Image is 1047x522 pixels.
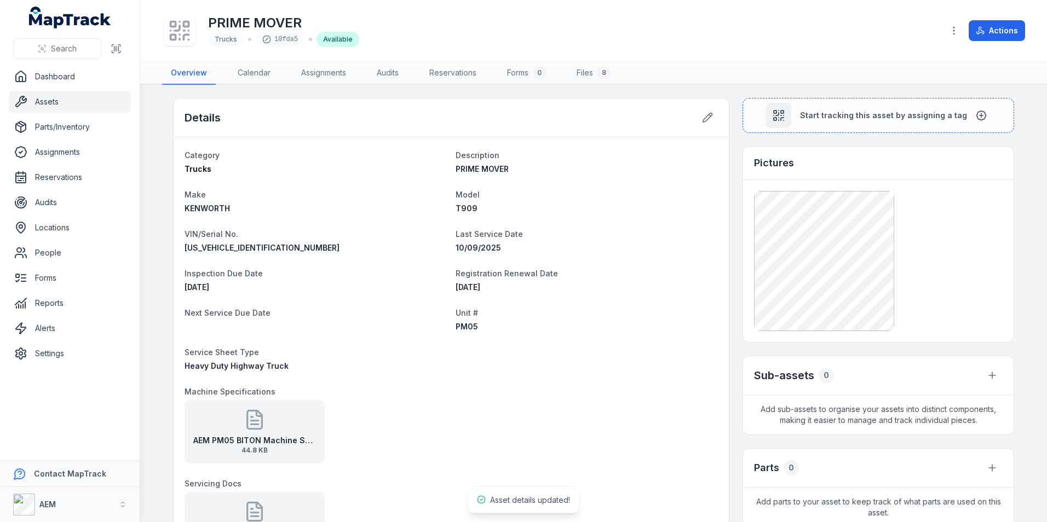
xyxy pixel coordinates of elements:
span: Trucks [185,164,211,173]
span: Next Service Due Date [185,308,271,317]
h2: Sub-assets [754,368,814,383]
strong: AEM PM05 BITON Machine Specifications [DATE] [193,435,316,446]
a: Assets [9,91,131,113]
span: PRIME MOVER [456,164,509,173]
strong: AEM [39,500,56,509]
span: Machine Specifications [185,387,275,396]
a: Dashboard [9,66,131,88]
a: Files8 [568,62,619,85]
span: [DATE] [456,282,480,292]
span: Search [51,43,77,54]
a: Assignments [292,62,355,85]
span: Last Service Date [456,229,523,239]
span: Start tracking this asset by assigning a tag [800,110,967,121]
div: 10fda5 [256,32,304,47]
a: People [9,242,131,264]
h3: Parts [754,460,779,475]
span: PM05 [456,322,478,331]
time: 10/09/2025, 12:00:00 am [456,243,501,252]
a: Reservations [421,62,485,85]
button: Actions [969,20,1025,41]
span: Description [456,150,499,160]
a: Audits [368,62,407,85]
a: Alerts [9,317,131,339]
strong: Contact MapTrack [34,469,106,478]
time: 08/11/2025, 12:00:00 am [456,282,480,292]
div: 0 [533,66,546,79]
div: 0 [784,460,799,475]
span: Asset details updated! [490,495,570,504]
span: 10/09/2025 [456,243,501,252]
div: 8 [597,66,611,79]
span: Model [456,190,480,199]
a: Assignments [9,141,131,163]
span: Inspection Due Date [185,269,263,278]
span: T909 [456,204,478,213]
span: [US_VEHICLE_IDENTIFICATION_NUMBER] [185,243,340,252]
a: Calendar [229,62,279,85]
h2: Details [185,110,221,125]
span: VIN/Serial No. [185,229,238,239]
span: Category [185,150,220,160]
time: 08/11/2025, 12:00:00 am [185,282,209,292]
a: Audits [9,192,131,213]
span: KENWORTH [185,204,230,213]
a: Parts/Inventory [9,116,131,138]
a: Overview [162,62,216,85]
span: [DATE] [185,282,209,292]
span: Registration Renewal Date [456,269,558,278]
h3: Pictures [754,155,794,171]
span: Unit # [456,308,478,317]
span: Make [185,190,206,199]
a: MapTrack [29,7,111,28]
a: Reports [9,292,131,314]
a: Reservations [9,166,131,188]
span: Trucks [215,35,237,43]
a: Settings [9,343,131,364]
h1: PRIME MOVER [208,14,359,32]
span: 44.8 KB [193,446,316,455]
a: Locations [9,217,131,239]
button: Search [13,38,101,59]
div: Available [317,32,359,47]
a: Forms0 [498,62,555,85]
a: Forms [9,267,131,289]
span: Service Sheet Type [185,347,259,357]
button: Start tracking this asset by assigning a tag [743,98,1014,133]
span: Heavy Duty Highway Truck [185,361,289,370]
span: Add sub-assets to organise your assets into distinct components, making it easier to manage and t... [743,395,1014,434]
div: 0 [819,368,834,383]
span: Servicing Docs [185,479,241,488]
